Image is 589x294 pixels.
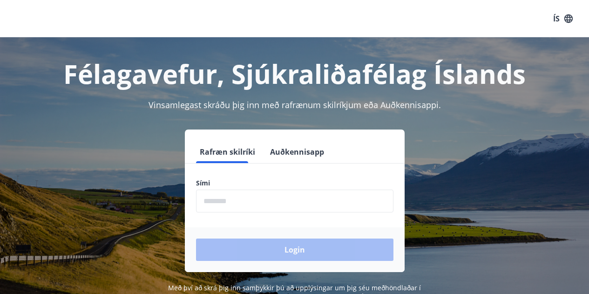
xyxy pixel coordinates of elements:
[196,141,259,163] button: Rafræn skilríki
[11,56,578,91] h1: Félagavefur, Sjúkraliðafélag Íslands
[548,10,578,27] button: ÍS
[149,99,441,110] span: Vinsamlegast skráðu þig inn með rafrænum skilríkjum eða Auðkennisappi.
[196,178,393,188] label: Sími
[266,141,328,163] button: Auðkennisapp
